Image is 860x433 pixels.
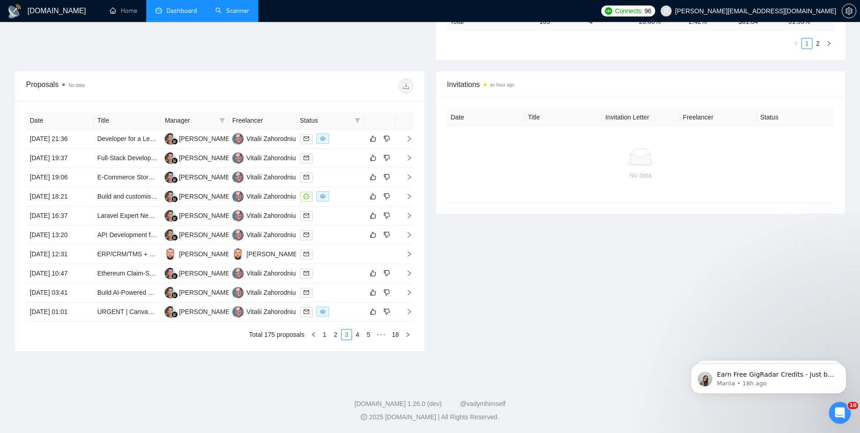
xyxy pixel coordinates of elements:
span: dislike [384,289,390,296]
td: URGENT | Canvas LMS LTI Expert | Fixing Integration | PHP [94,303,161,322]
th: Date [447,108,524,126]
span: ••• [374,329,389,340]
img: TH [165,229,176,241]
button: like [368,210,379,221]
a: VZVitalii Zahorodniuk [232,308,299,315]
span: right [399,289,412,296]
img: TH [165,268,176,279]
button: right [823,38,834,49]
time: an hour ago [490,82,514,87]
span: mail [304,271,309,276]
a: TH[PERSON_NAME] [165,192,231,200]
span: like [370,308,376,315]
span: mail [304,174,309,180]
a: VZVitalii Zahorodniuk [232,211,299,219]
li: 2 [812,38,823,49]
td: [DATE] 19:37 [26,149,94,168]
button: setting [842,4,856,18]
span: right [399,232,412,238]
th: Freelancer [229,112,296,130]
a: TH[PERSON_NAME] [165,173,231,180]
span: right [399,135,412,142]
span: setting [842,7,856,15]
li: 5 [363,329,374,340]
img: gigradar-bm.png [171,234,178,241]
span: like [370,270,376,277]
a: Ethereum Claim-Sniping Bot with Flashbots Private Relay [97,270,261,277]
div: [PERSON_NAME] [179,287,231,298]
li: 1 [801,38,812,49]
button: right [402,329,413,340]
div: Vitalii Zahorodniuk [246,134,299,144]
button: dislike [381,268,392,279]
a: VZVitalii Zahorodniuk [232,269,299,276]
td: Full-Stack Developer Needed for Healthcare SaaS Development [94,149,161,168]
div: 2025 [DOMAIN_NAME] | All Rights Reserved. [7,412,853,422]
button: like [368,152,379,163]
a: searchScanner [215,7,249,15]
img: gigradar-bm.png [171,215,178,222]
span: mail [304,251,309,257]
span: eye [320,309,326,314]
a: VZVitalii Zahorodniuk [232,231,299,238]
span: dislike [384,173,390,181]
td: [DATE] 18:21 [26,187,94,206]
img: gigradar-bm.png [171,157,178,164]
button: like [368,229,379,240]
a: 3 [342,330,352,340]
button: like [368,172,379,183]
div: [PERSON_NAME] [179,307,231,317]
button: like [368,306,379,317]
a: 1 [802,38,812,49]
a: VZVitalii Zahorodniuk [232,135,299,142]
td: [DATE] 01:01 [26,303,94,322]
li: Previous Page [308,329,319,340]
a: TH[PERSON_NAME] [165,211,231,219]
img: VZ [232,152,244,164]
img: gigradar-bm.png [171,311,178,318]
th: Title [94,112,161,130]
td: [DATE] 19:06 [26,168,94,187]
div: Proposals [26,79,219,93]
span: right [399,155,412,161]
td: [DATE] 16:37 [26,206,94,226]
a: TH[PERSON_NAME] [165,154,231,161]
span: left [793,41,799,46]
span: left [311,332,316,337]
a: TH[PERSON_NAME] [165,308,231,315]
li: Next Page [823,38,834,49]
span: mail [304,136,309,141]
span: right [826,41,832,46]
a: VZVitalii Zahorodniuk [232,154,299,161]
span: copyright [361,414,367,420]
td: Developer for a Legal Work OS for the Modern Law firm [94,130,161,149]
span: Status [300,115,351,125]
a: VZVitalii Zahorodniuk [232,288,299,296]
div: Vitalii Zahorodniuk [246,211,299,221]
div: Vitalii Zahorodniuk [246,153,299,163]
span: eye [320,136,326,141]
button: dislike [381,133,392,144]
span: right [399,212,412,219]
li: Total 175 proposals [249,329,304,340]
img: TH [165,172,176,183]
img: TH [165,306,176,318]
div: [PERSON_NAME] [179,191,231,201]
span: dislike [384,193,390,200]
span: dislike [384,154,390,162]
td: [DATE] 12:31 [26,245,94,264]
td: API Development for PHP Site - Payment Processing Endpoints [94,226,161,245]
span: like [370,289,376,296]
div: Vitalii Zahorodniuk [246,230,299,240]
a: @vadymhimself [460,400,506,407]
span: right [399,174,412,180]
td: Build AI-Powered Web App (Node.js, React, OpenAI API) [94,283,161,303]
a: TH[PERSON_NAME] [165,288,231,296]
span: user [663,8,669,14]
span: Dashboard [166,7,197,15]
iframe: Intercom notifications message [677,344,860,408]
img: logo [7,4,22,19]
